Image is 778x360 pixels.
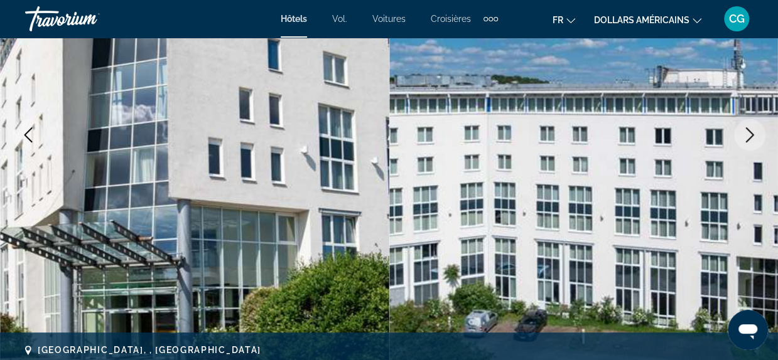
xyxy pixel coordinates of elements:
iframe: Bouton de lancement de la fenêtre de messagerie [728,310,768,350]
a: Voitures [372,14,406,24]
button: Menu utilisateur [720,6,753,32]
a: Croisières [431,14,471,24]
button: Éléments de navigation supplémentaires [484,9,498,29]
font: dollars américains [594,15,689,25]
span: [GEOGRAPHIC_DATA], , [GEOGRAPHIC_DATA] [38,345,261,355]
button: Next image [734,119,765,151]
button: Changer de langue [553,11,575,29]
button: Changer de devise [594,11,701,29]
a: Hôtels [281,14,307,24]
font: fr [553,15,563,25]
font: CG [729,12,745,25]
a: Travorium [25,3,151,35]
button: Previous image [13,119,44,151]
a: Vol. [332,14,347,24]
